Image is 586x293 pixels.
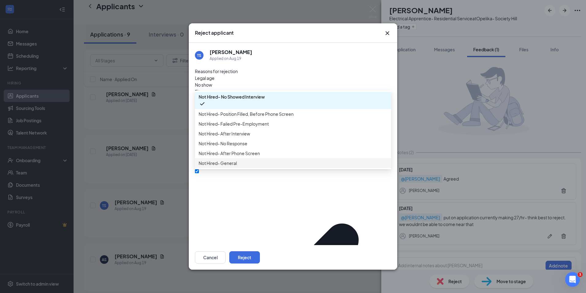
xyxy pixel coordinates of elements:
span: No show [195,81,212,88]
span: Legal age [195,75,215,81]
span: 1 [578,272,583,277]
button: Reject [229,251,260,264]
span: Not Hired- Failed Pre-Employment [199,120,269,127]
iframe: Intercom live chat [565,272,580,287]
span: Not Hired- No Showed Interview [199,93,265,100]
svg: Checkmark [199,100,206,107]
div: Applied on Aug 19 [210,56,252,62]
span: Not Hired- General [199,160,237,166]
div: TS [197,53,201,58]
span: Not Hired- Position Filled, Before Phone Screen [199,111,294,117]
button: Cancel [195,251,226,264]
span: Reasons for rejection [195,68,238,74]
span: Not Hired- After Phone Screen [199,150,260,157]
span: Not Hired- After Interview [199,130,250,137]
span: Not Hired- No Response [199,140,247,147]
span: Fit [195,88,200,95]
button: Close [384,29,391,37]
h3: Reject applicant [195,29,234,36]
svg: Cross [384,29,391,37]
h5: [PERSON_NAME] [210,49,252,56]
